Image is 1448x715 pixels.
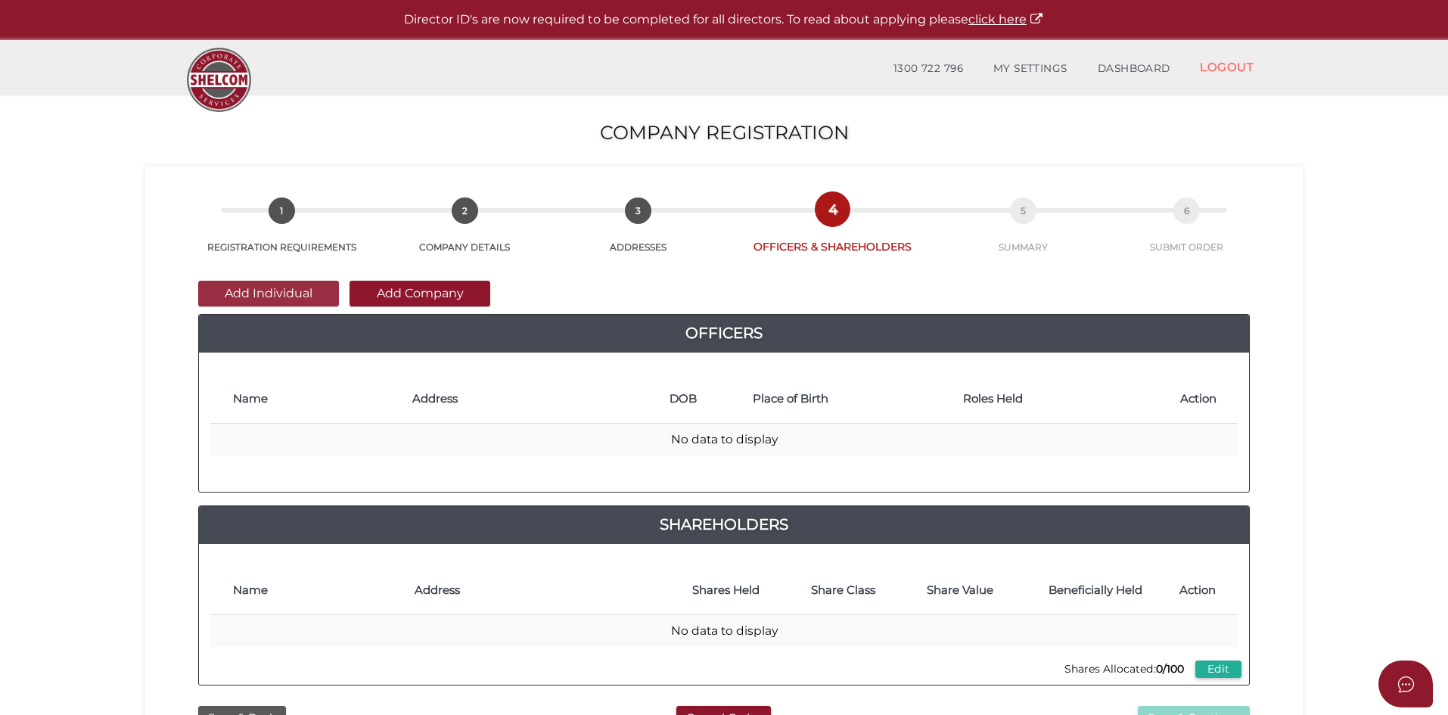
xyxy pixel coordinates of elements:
a: 1300 722 796 [878,54,978,84]
h4: Share Value [909,584,1011,597]
b: 0/100 [1156,662,1184,676]
h4: Address [412,393,654,406]
button: Edit [1195,661,1241,678]
h4: Roles Held [963,393,1164,406]
p: Director ID's are now required to be completed for all directors. To read about applying please [38,11,1410,29]
h4: Place of Birth [753,393,948,406]
a: 2COMPANY DETAILS [380,214,549,253]
a: click here [968,12,1044,26]
img: Logo [179,40,259,120]
h4: DOB [670,393,738,406]
span: Shares Allocated: [1061,658,1188,679]
span: 2 [452,197,478,224]
h4: Name [233,584,399,597]
a: DASHBOARD [1083,54,1185,84]
a: MY SETTINGS [978,54,1083,84]
a: Officers [199,321,1249,345]
a: 5SUMMARY [938,214,1108,253]
h4: Share Class [793,584,894,597]
button: Add Company [350,281,490,306]
h4: Name [233,393,397,406]
a: 4OFFICERS & SHAREHOLDERS [727,213,938,254]
button: Add Individual [198,281,339,306]
h4: Action [1179,584,1230,597]
span: 4 [819,196,846,222]
h4: Shares Held [675,584,777,597]
h4: Address [415,584,660,597]
span: 3 [625,197,651,224]
h4: Action [1180,393,1231,406]
button: Open asap [1378,661,1433,707]
h4: Beneficially Held [1026,584,1164,597]
td: No data to display [210,615,1238,648]
span: 1 [269,197,295,224]
a: Shareholders [199,512,1249,536]
span: 6 [1173,197,1200,224]
a: LOGOUT [1185,51,1269,82]
td: No data to display [210,424,1238,456]
a: 6SUBMIT ORDER [1108,214,1265,253]
a: 3ADDRESSES [550,214,727,253]
a: 1REGISTRATION REQUIREMENTS [183,214,380,253]
span: 5 [1010,197,1036,224]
